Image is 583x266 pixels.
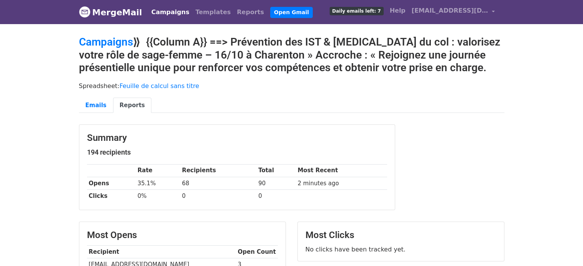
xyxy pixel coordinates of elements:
[270,7,313,18] a: Open Gmail
[296,164,387,177] th: Most Recent
[79,6,90,18] img: MergeMail logo
[180,177,256,189] td: 68
[87,132,387,144] h3: Summary
[256,189,296,202] td: 0
[256,164,296,177] th: Total
[87,230,278,241] h3: Most Opens
[79,36,133,48] a: Campaigns
[79,82,504,90] p: Spreadsheet:
[409,3,498,21] a: [EMAIL_ADDRESS][DOMAIN_NAME]
[148,5,192,20] a: Campaigns
[296,177,387,189] td: 2 minutes ago
[87,189,136,202] th: Clicks
[305,245,496,253] p: No clicks have been tracked yet.
[180,189,256,202] td: 0
[113,98,151,113] a: Reports
[79,98,113,113] a: Emails
[120,82,199,90] a: Feuille de calcul sans titre
[387,3,409,18] a: Help
[87,148,387,157] h5: 194 recipients
[327,3,387,18] a: Daily emails left: 7
[136,164,180,177] th: Rate
[256,177,296,189] td: 90
[87,245,236,258] th: Recipient
[180,164,256,177] th: Recipients
[305,230,496,241] h3: Most Clicks
[79,4,142,20] a: MergeMail
[192,5,234,20] a: Templates
[136,189,180,202] td: 0%
[234,5,267,20] a: Reports
[87,177,136,189] th: Opens
[79,36,504,74] h2: ⟫ {{Column A}} ==> Prévention des IST & [MEDICAL_DATA] du col : valorisez votre rôle de sage-femm...
[412,6,488,15] span: [EMAIL_ADDRESS][DOMAIN_NAME]
[236,245,278,258] th: Open Count
[330,7,384,15] span: Daily emails left: 7
[136,177,180,189] td: 35.1%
